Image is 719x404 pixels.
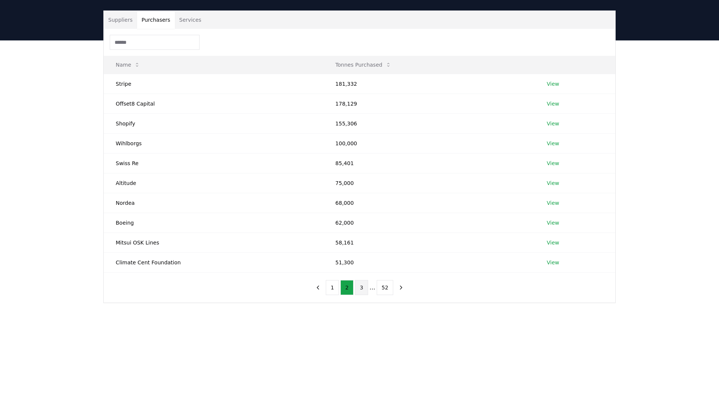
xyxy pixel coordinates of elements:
button: next page [395,280,407,295]
td: Shopify [104,113,324,133]
button: previous page [312,280,324,295]
td: 75,000 [324,173,535,193]
a: View [547,80,559,88]
td: Wihlborgs [104,133,324,153]
a: View [547,239,559,246]
button: Tonnes Purchased [330,57,397,72]
td: 62,000 [324,213,535,233]
td: 51,300 [324,252,535,272]
td: Swiss Re [104,153,324,173]
td: Mitsui OSK Lines [104,233,324,252]
td: 85,401 [324,153,535,173]
button: 3 [355,280,368,295]
td: 68,000 [324,193,535,213]
button: 1 [326,280,339,295]
td: 58,161 [324,233,535,252]
a: View [547,120,559,127]
a: View [547,100,559,107]
td: Altitude [104,173,324,193]
button: 52 [377,280,393,295]
a: View [547,179,559,187]
li: ... [370,283,375,292]
button: Purchasers [137,11,175,29]
a: View [547,160,559,167]
td: 155,306 [324,113,535,133]
td: Nordea [104,193,324,213]
button: Suppliers [104,11,137,29]
button: Name [110,57,146,72]
button: 2 [340,280,354,295]
td: Boeing [104,213,324,233]
td: 178,129 [324,94,535,113]
td: Offset8 Capital [104,94,324,113]
button: Services [175,11,206,29]
a: View [547,140,559,147]
td: Stripe [104,74,324,94]
a: View [547,199,559,207]
td: 100,000 [324,133,535,153]
a: View [547,219,559,227]
td: Climate Cent Foundation [104,252,324,272]
td: 181,332 [324,74,535,94]
a: View [547,259,559,266]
